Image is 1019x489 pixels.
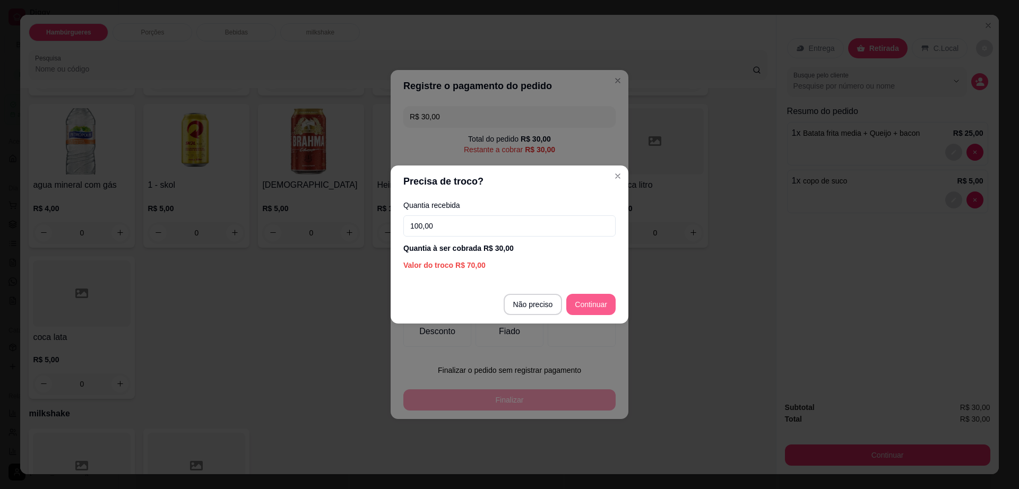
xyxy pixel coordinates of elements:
button: Não preciso [504,294,563,315]
header: Precisa de troco? [391,165,628,197]
label: Quantia recebida [403,202,616,209]
div: Valor do troco R$ 70,00 [403,260,616,270]
button: Close [609,168,626,185]
div: Quantia à ser cobrada R$ 30,00 [403,243,616,254]
button: Continuar [566,294,616,315]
